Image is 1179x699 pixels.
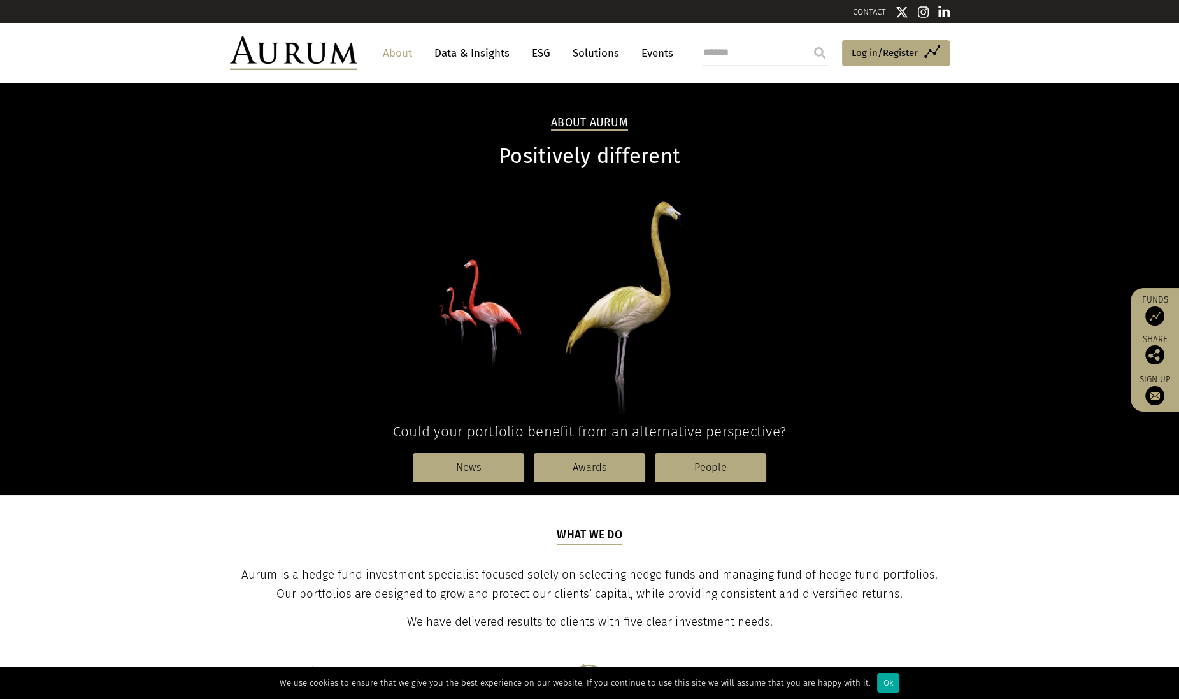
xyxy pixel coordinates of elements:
[413,453,524,482] a: News
[428,41,516,65] a: Data & Insights
[230,144,950,169] h1: Positively different
[1137,335,1173,364] div: Share
[877,673,899,693] div: Ok
[635,41,673,65] a: Events
[376,41,418,65] a: About
[807,40,832,66] input: Submit
[1145,306,1164,326] img: Access Funds
[842,40,950,67] a: Log in/Register
[918,6,929,18] img: Instagram icon
[241,568,938,601] span: Aurum is a hedge fund investment specialist focused solely on selecting hedge funds and managing ...
[852,45,918,61] span: Log in/Register
[230,423,950,440] h4: Could your portfolio benefit from an alternative perspective?
[230,36,357,70] img: Aurum
[525,41,557,65] a: ESG
[1137,294,1173,326] a: Funds
[551,116,628,131] h2: About Aurum
[896,6,908,18] img: Twitter icon
[566,41,625,65] a: Solutions
[557,527,622,545] h5: What we do
[1145,345,1164,364] img: Share this post
[534,453,645,482] a: Awards
[1145,386,1164,405] img: Sign up to our newsletter
[853,7,886,17] a: CONTACT
[1137,374,1173,405] a: Sign up
[655,453,766,482] a: People
[938,6,950,18] img: Linkedin icon
[407,615,773,629] span: We have delivered results to clients with five clear investment needs.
